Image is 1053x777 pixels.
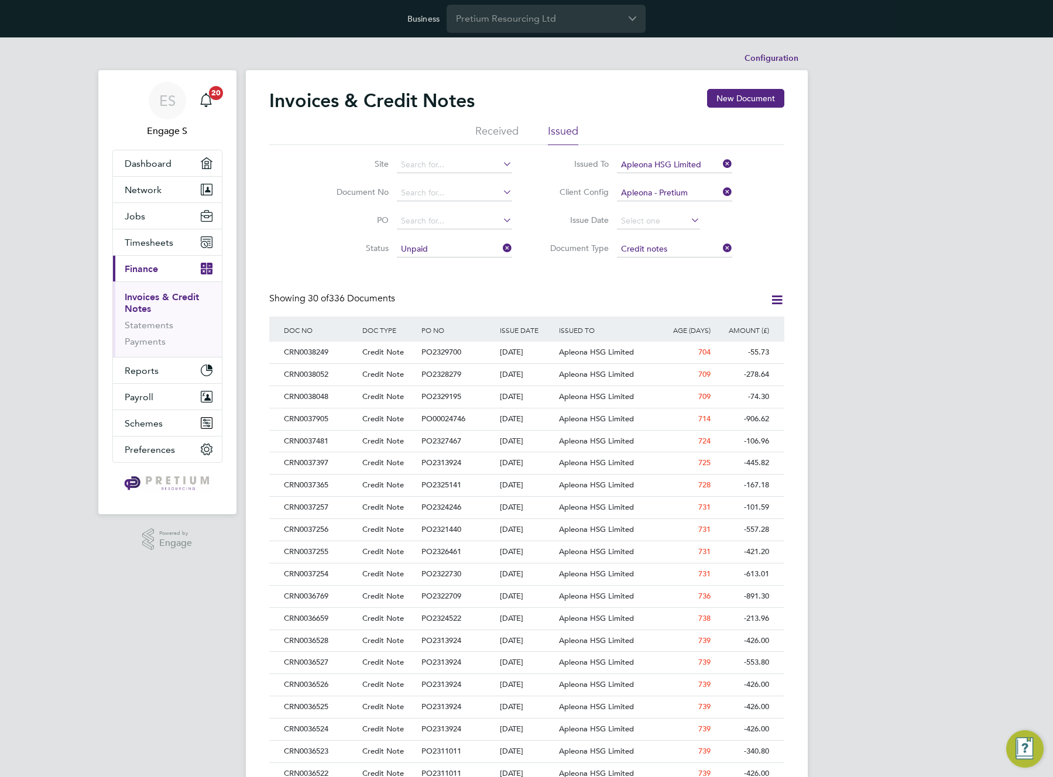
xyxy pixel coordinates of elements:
div: [DATE] [497,408,556,430]
div: -613.01 [714,563,773,585]
label: Document No [321,187,389,197]
span: Powered by [159,528,192,538]
span: Credit Note [362,414,404,424]
button: Payroll [113,384,222,410]
li: Configuration [745,47,798,70]
span: Engage [159,538,192,548]
div: -74.30 [714,386,773,408]
span: PO2326461 [421,546,461,556]
input: Select one [617,241,732,257]
span: 739 [698,746,711,756]
span: PO2324246 [421,502,461,512]
span: PO2321440 [421,524,461,534]
span: Apleona HSG Limited [559,657,634,667]
input: Search for... [617,157,732,173]
div: [DATE] [497,386,556,408]
span: Apleona HSG Limited [559,569,634,579]
div: AGE (DAYS) [654,317,714,343]
span: Credit Note [362,657,404,667]
label: Status [321,243,389,253]
span: PO2322730 [421,569,461,579]
div: CRN0036525 [281,696,359,718]
label: Client Config [541,187,609,197]
a: 20 [194,82,218,119]
span: Credit Note [362,635,404,645]
span: 731 [698,546,711,556]
div: [DATE] [497,630,556,652]
div: CRN0037397 [281,452,359,474]
div: CRN0038052 [281,364,359,386]
span: Apleona HSG Limited [559,369,634,379]
div: PO NO [419,317,497,343]
span: 709 [698,369,711,379]
div: Showing [269,293,397,305]
div: CRN0036659 [281,608,359,630]
span: PO2325141 [421,480,461,490]
span: 739 [698,679,711,689]
div: CRN0036527 [281,652,359,673]
span: Credit Note [362,613,404,623]
span: PO2313924 [421,635,461,645]
input: Search for... [397,157,512,173]
h2: Invoices & Credit Notes [269,89,475,112]
span: PO2329700 [421,347,461,357]
div: -891.30 [714,586,773,607]
span: PO2313924 [421,702,461,711]
span: Reports [125,365,159,376]
span: 724 [698,436,711,446]
div: -426.00 [714,630,773,652]
div: CRN0036523 [281,741,359,762]
span: PO2324522 [421,613,461,623]
span: Credit Note [362,502,404,512]
label: PO [321,215,389,225]
span: Credit Note [362,569,404,579]
span: Apleona HSG Limited [559,502,634,512]
label: Issue Date [541,215,609,225]
a: Powered byEngage [142,528,192,551]
span: Finance [125,263,158,274]
div: [DATE] [497,364,556,386]
div: DOC TYPE [359,317,419,343]
div: -426.00 [714,674,773,696]
span: Credit Note [362,391,404,401]
div: [DATE] [497,652,556,673]
div: CRN0036769 [281,586,359,607]
div: -213.96 [714,608,773,630]
div: -906.62 [714,408,773,430]
span: Timesheets [125,237,173,248]
span: Apleona HSG Limited [559,635,634,645]
label: Issued To [541,159,609,169]
span: 731 [698,569,711,579]
a: Go to home page [112,475,222,493]
a: ESEngage S [112,82,222,138]
button: Reports [113,357,222,383]
span: Credit Note [362,702,404,711]
span: PO2327467 [421,436,461,446]
div: -421.20 [714,541,773,563]
label: Site [321,159,389,169]
input: Search for... [397,185,512,201]
div: -426.00 [714,696,773,718]
div: -553.80 [714,652,773,673]
div: CRN0037256 [281,519,359,541]
input: Search for... [617,185,732,201]
button: New Document [707,89,784,108]
a: Dashboard [113,150,222,176]
span: ES [159,93,176,108]
label: Business [407,13,440,24]
span: 20 [209,86,223,100]
span: PO2328279 [421,369,461,379]
div: CRN0037257 [281,497,359,518]
span: 336 Documents [308,293,395,304]
span: Credit Note [362,746,404,756]
div: ISSUE DATE [497,317,556,343]
div: -557.28 [714,519,773,541]
div: [DATE] [497,519,556,541]
div: CRN0037254 [281,563,359,585]
span: 739 [698,724,711,734]
span: PO00024746 [421,414,465,424]
span: Schemes [125,418,163,429]
button: Jobs [113,203,222,229]
span: Apleona HSG Limited [559,391,634,401]
span: PO2329195 [421,391,461,401]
